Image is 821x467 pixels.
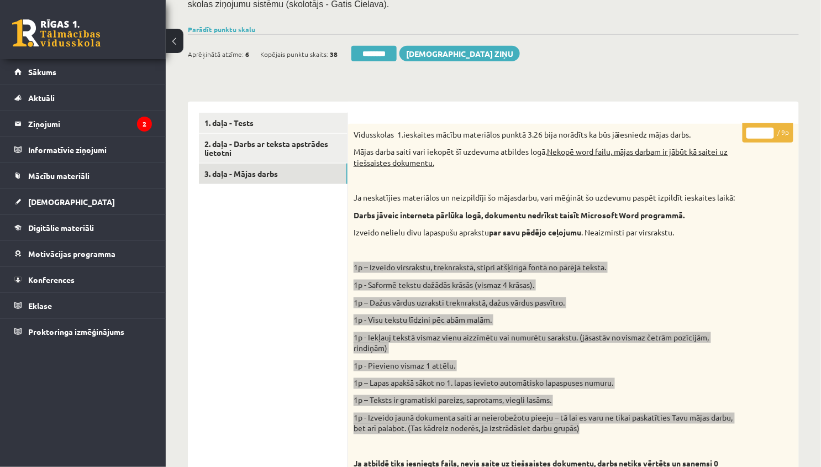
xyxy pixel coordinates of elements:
[354,146,728,167] u: Nekopē word failu, mājas darbam ir jābūt kā saitei uz tiešsaistes dokumentu.
[12,19,101,47] a: Rīgas 1. Tālmācības vidusskola
[354,395,738,406] p: 1p – Teksts ir gramatiski pareizs, saprotams, viegli lasāms.
[28,275,75,285] span: Konferences
[28,137,152,162] legend: Informatīvie ziņojumi
[354,378,738,389] p: 1p – Lapas apakšā sākot no 1. lapas ievieto automātisko lapaspuses numuru.
[137,117,152,132] i: 2
[28,327,124,337] span: Proktoringa izmēģinājums
[28,93,55,103] span: Aktuāli
[330,46,338,62] span: 38
[354,210,685,220] strong: Darbs jāveic interneta pārlūka logā, dokumentu nedrīkst taisīt Microsoft Word programmā.
[28,249,115,259] span: Motivācijas programma
[28,67,56,77] span: Sākums
[11,11,427,60] body: Bagātinātā teksta redaktors, wiswyg-editor-47024850363460-1757511947-533
[14,267,152,292] a: Konferences
[245,46,249,62] span: 6
[14,59,152,85] a: Sākums
[14,293,152,318] a: Eklase
[14,189,152,214] a: [DEMOGRAPHIC_DATA]
[354,262,738,273] p: 1p – Izveido virsrakstu, treknrakstā, stipri atšķirīgā fontā no pārējā teksta.
[354,227,738,238] p: Izveido nelielu divu lapaspušu aprakstu . Neaizmirsti par virsrakstu.
[354,146,738,168] p: Mājas darba saiti vari iekopēt šī uzdevuma atbildes logā.
[743,123,793,143] p: / 9p
[14,241,152,266] a: Motivācijas programma
[354,297,738,308] p: 1p – Dažus vārdus uzraksti treknrakstā, dažus vārdus pasvītro.
[354,332,738,354] p: 1p - Iekļauj tekstā vismaz vienu aizzīmētu vai numurētu sarakstu. (jāsastāv no vismaz četrām pozī...
[399,46,520,61] a: [DEMOGRAPHIC_DATA] ziņu
[188,46,244,62] span: Aprēķinātā atzīme:
[489,227,581,237] strong: par savu pēdējo ceļojumu
[28,301,52,311] span: Eklase
[199,134,348,164] a: 2. daļa - Darbs ar teksta apstrādes lietotni
[14,215,152,240] a: Digitālie materiāli
[14,85,152,111] a: Aktuāli
[199,164,348,184] a: 3. daļa - Mājas darbs
[11,11,428,23] body: Bagātinātā teksta redaktors, wiswyg-editor-user-answer-47024915379600
[28,197,115,207] span: [DEMOGRAPHIC_DATA]
[199,113,348,133] a: 1. daļa - Tests
[28,111,152,137] legend: Ziņojumi
[14,137,152,162] a: Informatīvie ziņojumi
[28,223,94,233] span: Digitālie materiāli
[354,129,738,140] p: Vidusskolas 1.ieskaites mācību materiālos punktā 3.26 bija norādīts ka būs jāiesniedz mājas darbs.
[354,280,738,291] p: 1p - Saformē tekstu dažādās krāsās (vismaz 4 krāsas).
[354,413,738,434] p: 1p - Izveido jaunā dokumenta saiti ar neierobežotu pieeju – tā lai es varu ne tikai paskatīties T...
[28,171,90,181] span: Mācību materiāli
[354,360,738,371] p: 1p - Pievieno vismaz 1 attēlu.
[260,46,328,62] span: Kopējais punktu skaits:
[14,319,152,344] a: Proktoringa izmēģinājums
[14,163,152,188] a: Mācību materiāli
[188,25,255,34] a: Parādīt punktu skalu
[14,111,152,137] a: Ziņojumi2
[354,192,738,203] p: Ja neskatījies materiālos un neizpildīji šo mājasdarbu, vari mēģināt šo uzdevumu paspēt izpildīt ...
[354,314,738,326] p: 1p - Visu tekstu līdzini pēc abām malām.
